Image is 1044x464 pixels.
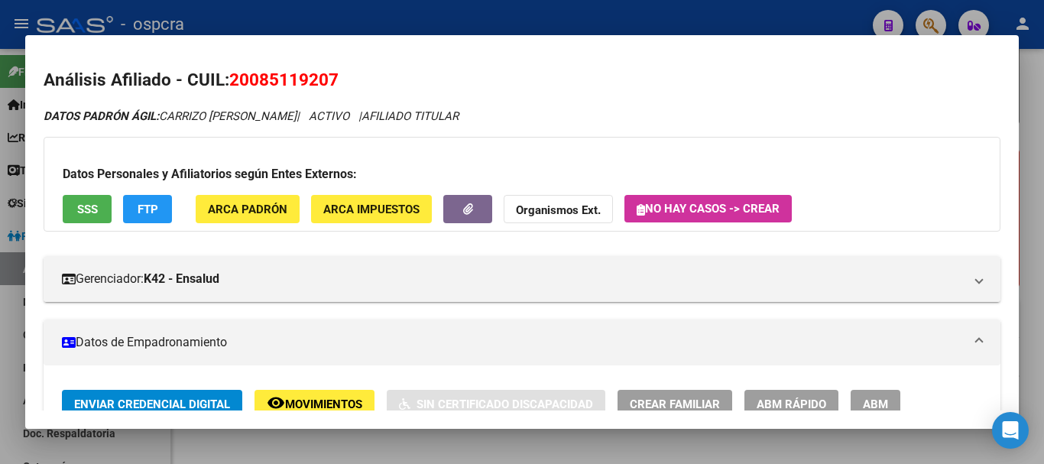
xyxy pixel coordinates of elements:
button: Crear Familiar [618,390,732,418]
strong: K42 - Ensalud [144,270,219,288]
button: Enviar Credencial Digital [62,390,242,418]
span: SSS [77,203,98,216]
h3: Datos Personales y Afiliatorios según Entes Externos: [63,165,981,183]
div: Open Intercom Messenger [992,412,1029,449]
span: Enviar Credencial Digital [74,397,230,411]
span: ABM Rápido [757,397,826,411]
button: No hay casos -> Crear [624,195,792,222]
h2: Análisis Afiliado - CUIL: [44,67,1000,93]
span: ARCA Padrón [208,203,287,216]
span: No hay casos -> Crear [637,202,780,216]
button: ARCA Impuestos [311,195,432,223]
button: Organismos Ext. [504,195,613,223]
mat-panel-title: Gerenciador: [62,270,964,288]
span: ARCA Impuestos [323,203,420,216]
span: FTP [138,203,158,216]
mat-panel-title: Datos de Empadronamiento [62,333,964,352]
i: | ACTIVO | [44,109,459,123]
strong: DATOS PADRÓN ÁGIL: [44,109,159,123]
button: ARCA Padrón [196,195,300,223]
button: SSS [63,195,112,223]
button: Sin Certificado Discapacidad [387,390,605,418]
span: Crear Familiar [630,397,720,411]
mat-expansion-panel-header: Datos de Empadronamiento [44,320,1000,365]
strong: Organismos Ext. [516,203,601,217]
span: CARRIZO [PERSON_NAME] [44,109,297,123]
span: Movimientos [285,397,362,411]
span: ABM [863,397,888,411]
button: Movimientos [255,390,374,418]
button: ABM [851,390,900,418]
span: Sin Certificado Discapacidad [417,397,593,411]
button: FTP [123,195,172,223]
span: AFILIADO TITULAR [362,109,459,123]
button: ABM Rápido [744,390,838,418]
mat-expansion-panel-header: Gerenciador:K42 - Ensalud [44,256,1000,302]
mat-icon: remove_red_eye [267,394,285,412]
span: 20085119207 [229,70,339,89]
